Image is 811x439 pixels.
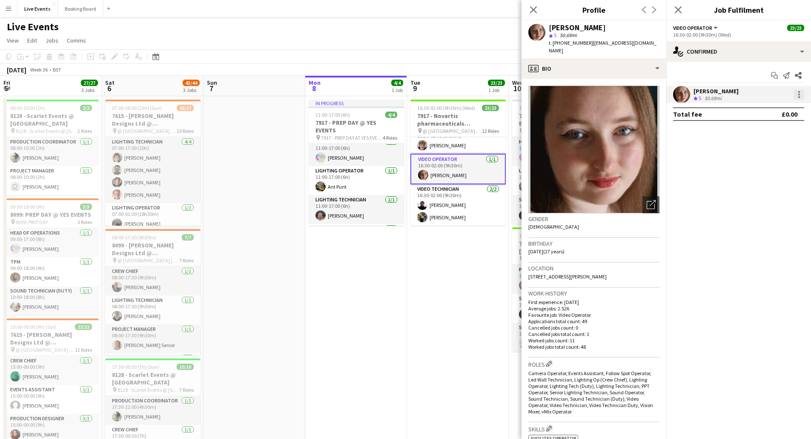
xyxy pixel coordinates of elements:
[410,100,506,226] div: 16:30-02:00 (9h30m) (Wed)23/237917 - Novartis pharmaceuticals Corporation @ [GEOGRAPHIC_DATA] @ [...
[522,4,666,15] h3: Profile
[46,37,58,44] span: Jobs
[315,112,350,118] span: 11:00-17:00 (6h)
[528,264,659,272] h3: Location
[383,135,397,141] span: 4 Roles
[512,240,608,255] h3: 7946 - Pensa Events @ [GEOGRAPHIC_DATA]
[16,347,75,353] span: @ [GEOGRAPHIC_DATA] - 7615
[80,105,92,111] span: 2/2
[385,112,397,118] span: 4/4
[666,41,811,62] div: Confirmed
[105,353,201,382] app-card-role: Sound Operator1/1
[512,195,608,224] app-card-role: Sound Operator1/110:00-17:00 (7h)[PERSON_NAME]
[17,0,58,17] button: Live Events
[309,100,404,106] div: In progress
[10,105,45,111] span: 08:00-10:00 (2h)
[3,166,99,195] app-card-role: Project Manager1/108:00-10:00 (2h) [PERSON_NAME]
[63,35,89,46] a: Comms
[549,40,593,46] span: t. [PHONE_NUMBER]
[207,79,217,86] span: Sun
[3,198,99,315] app-job-card: 09:00-18:00 (9h)3/38099: PREP DAY @ YES EVENTS 8099: PREP DAY3 RolesHead of Operations1/109:00-17...
[558,32,579,38] span: 50.69mi
[409,83,420,93] span: 9
[410,125,506,154] app-card-role: Sound Technician (Duty)1/116:30-02:00 (9h30m)[PERSON_NAME]
[309,79,321,86] span: Mon
[410,154,506,184] app-card-role: Video Operator1/116:30-02:00 (9h30m)[PERSON_NAME]
[206,83,217,93] span: 7
[3,228,99,257] app-card-role: Head of Operations1/109:00-17:00 (8h)[PERSON_NAME]
[512,227,608,352] app-job-card: 17:30-20:00 (2h30m)3/37946 - Pensa Events @ [GEOGRAPHIC_DATA] 7946 - Pensa Events @ [GEOGRAPHIC_D...
[2,83,10,93] span: 5
[528,370,653,415] span: Camera Operator, Events Assistant, Follow Spot Operator, Led Wall Technician, Lighting Op (Crew C...
[554,32,556,38] span: 5
[528,318,659,324] p: Applications total count: 49
[528,312,659,318] p: Favourite job: Video Operator
[511,83,523,93] span: 10
[3,385,99,414] app-card-role: Events Assistant1/115:00-00:00 (9h)[PERSON_NAME]
[7,66,26,74] div: [DATE]
[488,80,505,86] span: 23/23
[673,32,804,38] div: 16:30-02:00 (9h30m) (Wed)
[410,184,506,226] app-card-role: Video Technician2/216:30-02:00 (9h30m)[PERSON_NAME][PERSON_NAME]
[528,248,565,255] span: [DATE] (27 years)
[549,24,606,32] div: [PERSON_NAME]
[666,4,811,15] h3: Job Fulfilment
[105,296,201,324] app-card-role: Lighting Technician1/108:00-17:30 (9h30m)[PERSON_NAME]
[3,356,99,385] app-card-role: Crew Chief1/115:00-00:00 (9h)[PERSON_NAME]
[309,137,404,166] app-card-role: Head of Operations1/111:00-17:00 (6h)[PERSON_NAME]
[782,110,797,118] div: £0.00
[3,257,99,286] app-card-role: TPM1/109:00-18:00 (9h)[PERSON_NAME]
[3,211,99,218] h3: 8099: PREP DAY @ YES EVENTS
[105,229,201,355] app-job-card: 08:00-17:30 (9h30m)7/78099 - [PERSON_NAME] Designs Ltd @ [GEOGRAPHIC_DATA] @ [GEOGRAPHIC_DATA] [G...
[77,219,92,225] span: 3 Roles
[528,290,659,297] h3: Work history
[528,273,607,280] span: [STREET_ADDRESS][PERSON_NAME]
[307,83,321,93] span: 8
[105,112,201,127] h3: 7615 - [PERSON_NAME] Designs Ltd @ [GEOGRAPHIC_DATA]
[3,137,99,166] app-card-role: Production Coordinator1/108:00-10:00 (2h)[PERSON_NAME]
[179,387,194,393] span: 7 Roles
[417,105,475,111] span: 16:30-02:00 (9h30m) (Wed)
[105,203,201,232] app-card-role: Lighting Operator1/107:00-01:30 (18h30m)[PERSON_NAME]
[16,219,48,225] span: 8099: PREP DAY
[528,324,659,331] p: Cancelled jobs count: 0
[117,387,179,393] span: 8128 - Scarlet Events @ [GEOGRAPHIC_DATA]
[703,95,723,102] div: 50.69mi
[512,137,608,166] app-card-role: Head of Operations1/110:00-17:00 (7h)[PERSON_NAME]
[673,110,702,118] div: Total fee
[81,80,98,86] span: 27/27
[787,25,804,31] span: 23/23
[309,119,404,134] h3: 7917 - PREP DAY @ YES EVENTS
[16,128,77,134] span: 8128 - Scarlet Events @ [GEOGRAPHIC_DATA]
[309,195,404,224] app-card-role: Lighting Technician1/111:00-17:00 (6h)[PERSON_NAME]
[528,240,659,247] h3: Birthday
[528,344,659,350] p: Worked jobs total count: 48
[512,112,608,127] h3: 7946 - PREP DAY AT YES EVENTS
[512,100,608,224] app-job-card: 10:00-17:00 (7h)3/37946 - PREP DAY AT YES EVENTS 7946 PREP DAY AT YES EVENTS3 RolesHead of Operat...
[3,100,99,195] div: 08:00-10:00 (2h)2/28128 - Scarlet Events @ [GEOGRAPHIC_DATA] 8128 - Scarlet Events @ [GEOGRAPHIC_...
[694,87,739,95] div: [PERSON_NAME]
[7,20,59,33] h1: Live Events
[3,35,22,46] a: View
[27,37,37,44] span: Edit
[512,294,608,323] app-card-role: STPM1/117:30-20:00 (2h30m)[PERSON_NAME]
[512,323,608,352] app-card-role: Senior Production Manager1/117:30-20:00 (2h30m)[PERSON_NAME]
[105,100,201,226] app-job-card: 07:00-06:00 (23h) (Sun)26/277615 - [PERSON_NAME] Designs Ltd @ [GEOGRAPHIC_DATA] @ [GEOGRAPHIC_DA...
[10,324,56,330] span: 15:00-00:00 (9h) (Sat)
[24,35,40,46] a: Edit
[10,204,45,210] span: 09:00-18:00 (9h)
[699,95,701,101] span: 5
[309,100,404,226] div: In progress11:00-17:00 (6h)4/47917 - PREP DAY @ YES EVENTS 7917 - PREP DAY AT YES EVENTS4 RolesHe...
[105,79,115,86] span: Sat
[522,58,666,79] div: Bio
[117,257,179,264] span: @ [GEOGRAPHIC_DATA] [GEOGRAPHIC_DATA] - 8099
[81,87,97,93] div: 3 Jobs
[7,37,19,44] span: View
[105,241,201,257] h3: 8099 - [PERSON_NAME] Designs Ltd @ [GEOGRAPHIC_DATA]
[77,128,92,134] span: 2 Roles
[482,128,499,134] span: 12 Roles
[105,324,201,353] app-card-role: Project Manager1/108:00-17:30 (9h30m)[PERSON_NAME] Senior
